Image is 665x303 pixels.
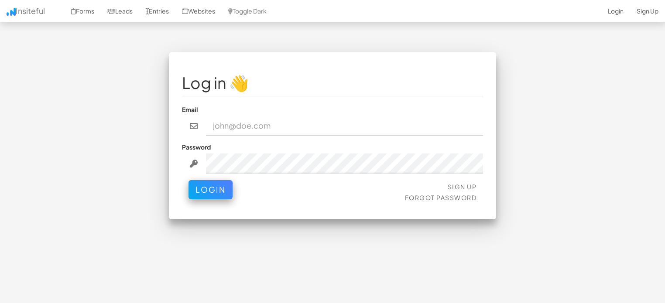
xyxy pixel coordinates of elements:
a: Forgot Password [405,194,477,201]
h1: Log in 👋 [182,74,483,92]
img: icon.png [7,8,16,16]
label: Password [182,143,211,151]
input: john@doe.com [206,116,483,136]
label: Email [182,105,198,114]
button: Login [189,180,233,199]
a: Sign Up [448,183,477,191]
